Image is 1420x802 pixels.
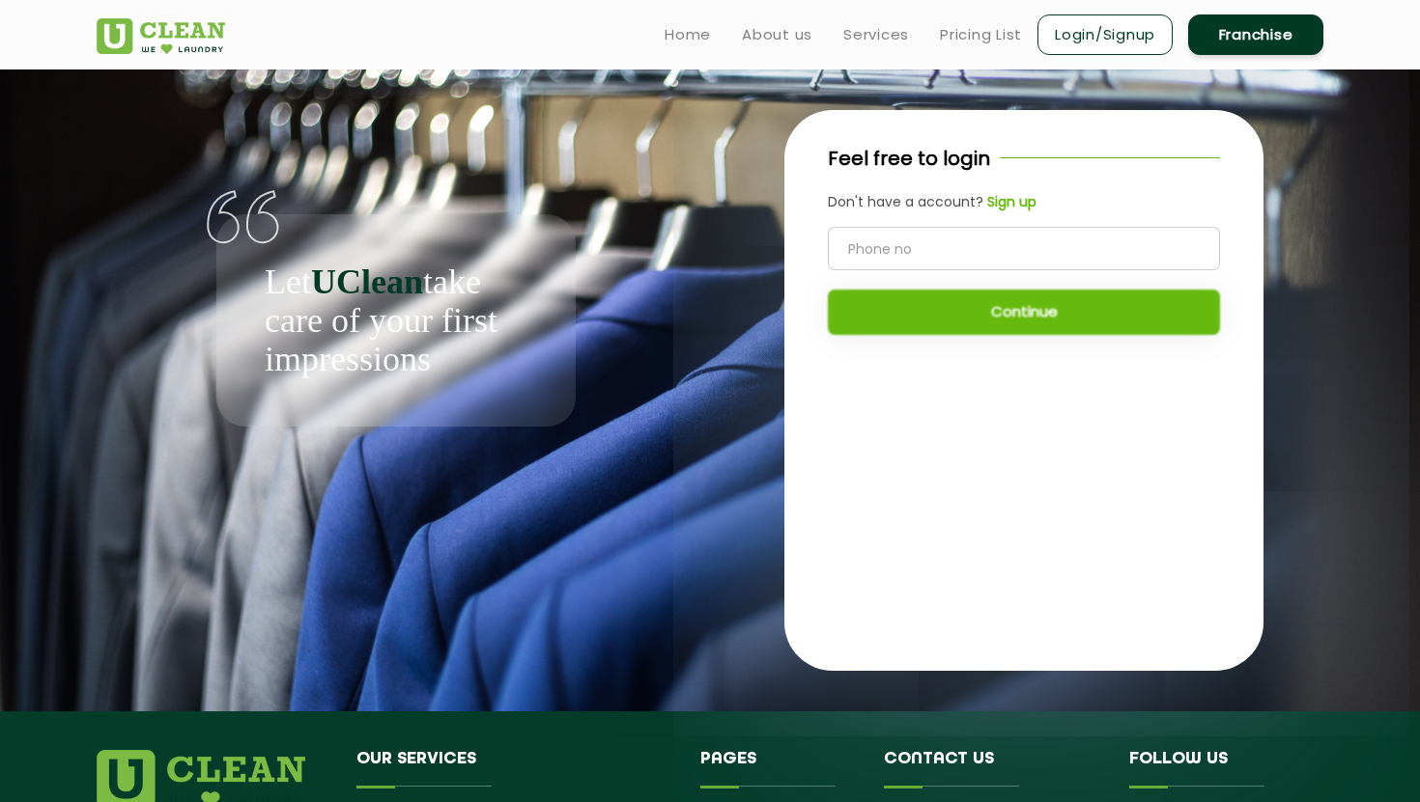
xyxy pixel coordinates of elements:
[356,750,671,787] h4: Our Services
[828,192,983,211] span: Don't have a account?
[311,263,423,301] b: UClean
[987,192,1037,211] b: Sign up
[700,750,856,787] h4: Pages
[97,18,225,54] img: UClean Laundry and Dry Cleaning
[1188,14,1323,55] a: Franchise
[843,23,909,46] a: Services
[1129,750,1299,787] h4: Follow us
[1037,14,1173,55] a: Login/Signup
[207,190,279,244] img: quote-img
[828,227,1220,270] input: Phone no
[884,750,1100,787] h4: Contact us
[828,144,990,173] p: Feel free to login
[983,192,1037,212] a: Sign up
[665,23,711,46] a: Home
[940,23,1022,46] a: Pricing List
[265,263,527,378] p: Let take care of your first impressions
[742,23,812,46] a: About us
